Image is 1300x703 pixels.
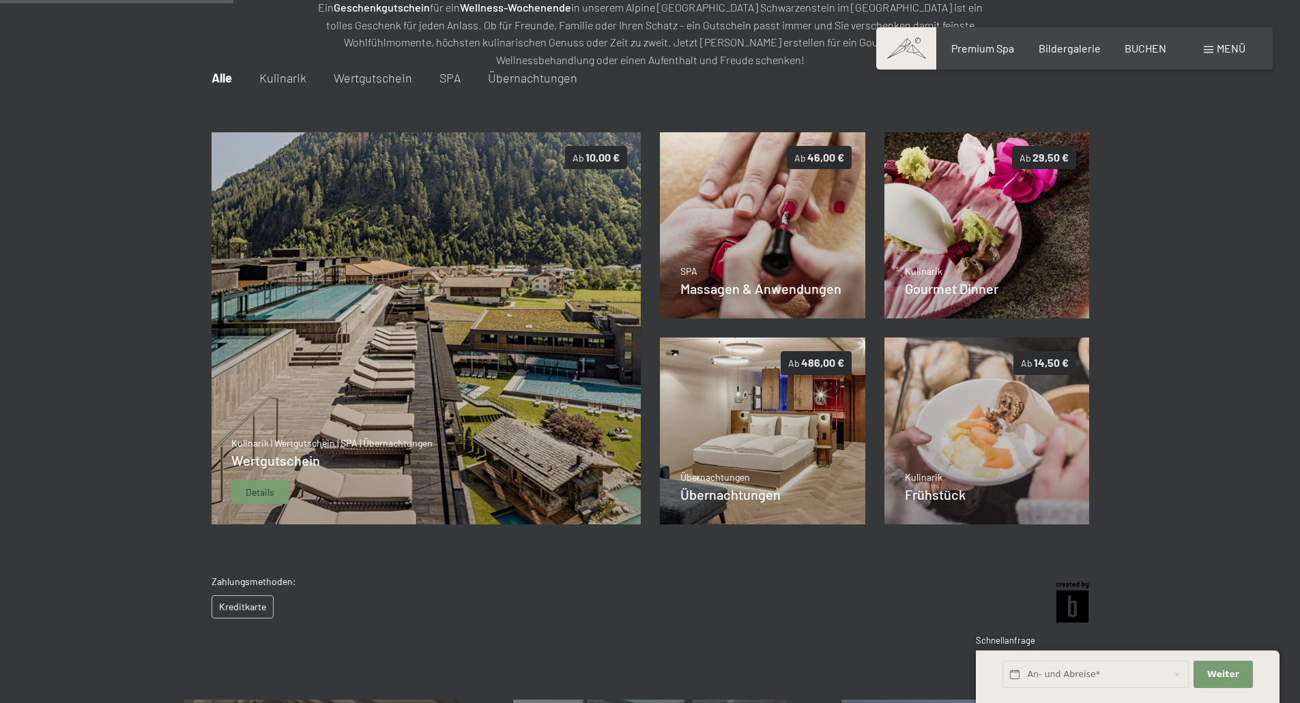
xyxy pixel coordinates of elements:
[1039,42,1101,55] a: Bildergalerie
[1217,42,1245,55] span: Menü
[1125,42,1166,55] a: BUCHEN
[1194,661,1252,689] button: Weiter
[460,1,571,14] strong: Wellness-Wochenende
[1207,668,1239,680] span: Weiter
[334,1,430,14] strong: Geschenkgutschein
[951,42,1014,55] a: Premium Spa
[976,635,1035,646] span: Schnellanfrage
